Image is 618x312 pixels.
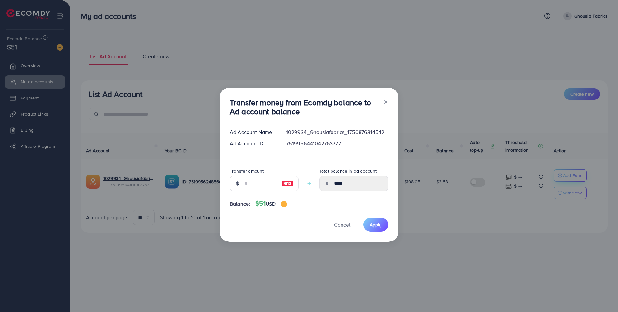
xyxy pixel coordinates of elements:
button: Apply [363,218,388,232]
button: Cancel [326,218,358,232]
div: Ad Account Name [225,128,281,136]
span: Cancel [334,221,350,228]
label: Transfer amount [230,168,264,174]
span: USD [266,200,276,207]
iframe: Chat [591,283,613,307]
span: Apply [370,222,382,228]
h3: Transfer money from Ecomdy balance to Ad account balance [230,98,378,117]
div: 7519956441042763777 [281,140,393,147]
div: 1029934_Ghousiafabrics_1750876314542 [281,128,393,136]
h4: $51 [255,200,287,208]
img: image [282,180,293,187]
span: Balance: [230,200,250,208]
label: Total balance in ad account [319,168,377,174]
img: image [281,201,287,207]
div: Ad Account ID [225,140,281,147]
